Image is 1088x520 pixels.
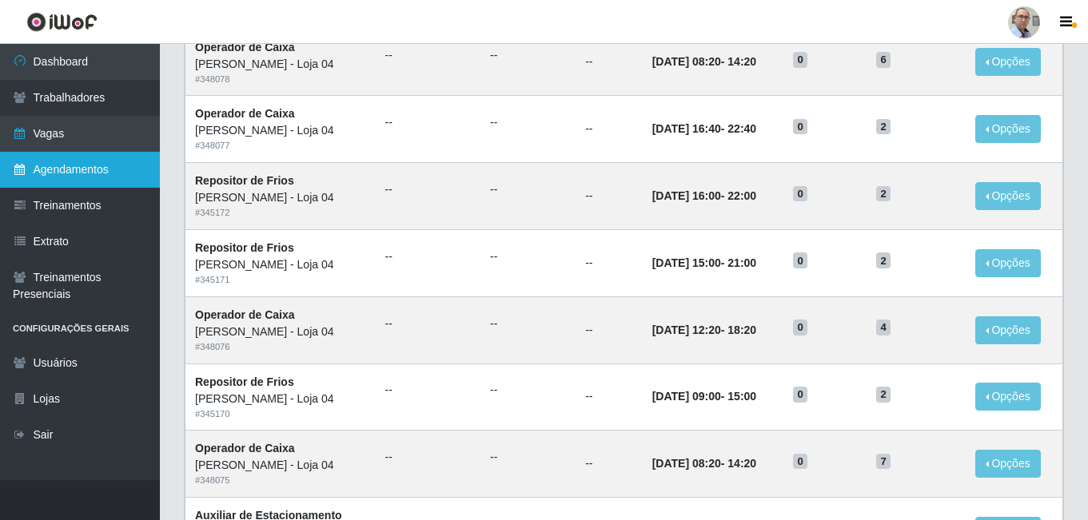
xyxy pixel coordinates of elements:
td: -- [576,29,643,96]
ul: -- [385,248,472,265]
ul: -- [385,47,472,64]
strong: - [652,256,756,269]
div: [PERSON_NAME] - Loja 04 [195,189,366,206]
time: 21:00 [727,256,756,269]
strong: - [652,390,756,403]
strong: - [652,189,756,202]
span: 0 [793,119,807,135]
strong: Repositor de Frios [195,174,294,187]
span: 0 [793,320,807,335]
div: [PERSON_NAME] - Loja 04 [195,324,366,340]
strong: Operador de Caixa [195,41,295,54]
strong: - [652,55,756,68]
div: [PERSON_NAME] - Loja 04 [195,391,366,407]
span: 0 [793,252,807,268]
span: 2 [876,186,891,202]
time: 22:00 [727,189,756,202]
ul: -- [385,114,472,131]
strong: - [652,457,756,470]
time: [DATE] 15:00 [652,256,721,269]
time: 14:20 [727,55,756,68]
span: 2 [876,387,891,403]
span: 4 [876,320,891,335]
time: 18:20 [727,324,756,336]
button: Opções [975,48,1041,76]
div: # 345170 [195,407,366,421]
strong: - [652,122,756,135]
ul: -- [490,47,566,64]
span: 7 [876,454,891,470]
button: Opções [975,316,1041,344]
td: -- [576,363,643,431]
ul: -- [490,316,566,332]
div: [PERSON_NAME] - Loja 04 [195,256,366,273]
span: 6 [876,52,891,68]
div: [PERSON_NAME] - Loja 04 [195,56,366,73]
span: 0 [793,454,807,470]
time: 15:00 [727,390,756,403]
ul: -- [385,449,472,466]
td: -- [576,229,643,296]
button: Opções [975,383,1041,411]
ul: -- [490,382,566,399]
strong: Operador de Caixa [195,308,295,321]
span: 2 [876,252,891,268]
span: 2 [876,119,891,135]
button: Opções [975,450,1041,478]
img: CoreUI Logo [26,12,98,32]
div: # 345171 [195,273,366,287]
div: [PERSON_NAME] - Loja 04 [195,122,366,139]
ul: -- [490,449,566,466]
button: Opções [975,115,1041,143]
time: 22:40 [727,122,756,135]
time: [DATE] 08:20 [652,55,721,68]
strong: Operador de Caixa [195,442,295,455]
strong: Repositor de Frios [195,241,294,254]
ul: -- [490,181,566,198]
div: # 348077 [195,139,366,153]
ul: -- [385,316,472,332]
strong: - [652,324,756,336]
td: -- [576,96,643,163]
div: # 345172 [195,206,366,220]
time: [DATE] 09:00 [652,390,721,403]
div: # 348076 [195,340,366,354]
span: 0 [793,52,807,68]
button: Opções [975,182,1041,210]
ul: -- [490,114,566,131]
td: -- [576,431,643,498]
ul: -- [385,382,472,399]
strong: Repositor de Frios [195,375,294,388]
time: [DATE] 12:20 [652,324,721,336]
td: -- [576,163,643,230]
span: 0 [793,186,807,202]
time: 14:20 [727,457,756,470]
td: -- [576,296,643,363]
time: [DATE] 16:00 [652,189,721,202]
div: # 348078 [195,73,366,86]
time: [DATE] 08:20 [652,457,721,470]
div: # 348075 [195,474,366,487]
ul: -- [385,181,472,198]
span: 0 [793,387,807,403]
strong: Operador de Caixa [195,107,295,120]
ul: -- [490,248,566,265]
button: Opções [975,249,1041,277]
div: [PERSON_NAME] - Loja 04 [195,457,366,474]
time: [DATE] 16:40 [652,122,721,135]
